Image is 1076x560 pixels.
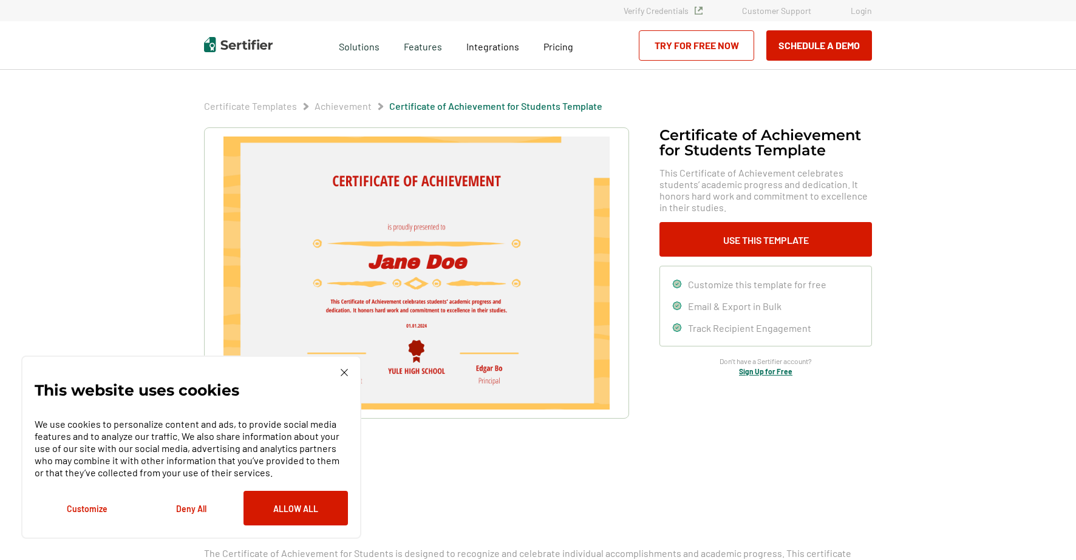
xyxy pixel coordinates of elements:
[739,367,792,376] a: Sign Up for Free
[659,167,872,213] span: This Certificate of Achievement celebrates students’ academic progress and dedication. It honors ...
[659,127,872,158] h1: Certificate of Achievement for Students Template
[688,322,811,334] span: Track Recipient Engagement
[204,100,297,112] a: Certificate Templates
[466,38,519,53] a: Integrations
[339,38,380,53] span: Solutions
[139,491,243,525] button: Deny All
[688,300,781,312] span: Email & Export in Bulk
[389,100,602,112] a: Certificate of Achievement for Students Template
[639,30,754,61] a: Try for Free Now
[688,278,826,290] span: Customize this template for free
[341,369,348,376] img: Cookie Popup Close
[543,41,573,52] span: Pricing
[695,7,703,15] img: Verified
[742,5,811,16] a: Customer Support
[1015,502,1076,560] iframe: Chat Widget
[851,5,872,16] a: Login
[315,100,372,112] a: Achievement
[720,356,812,367] span: Don’t have a Sertifier account?
[204,100,602,112] div: Breadcrumb
[543,38,573,53] a: Pricing
[35,418,348,479] p: We use cookies to personalize content and ads, to provide social media features and to analyze ou...
[466,41,519,52] span: Integrations
[35,491,139,525] button: Customize
[766,30,872,61] button: Schedule a Demo
[624,5,703,16] a: Verify Credentials
[223,137,610,410] img: Certificate of Achievement for Students Template
[35,384,239,396] p: This website uses cookies
[404,38,442,53] span: Features
[204,37,273,52] img: Sertifier | Digital Credentialing Platform
[659,222,872,257] button: Use This Template
[243,491,348,525] button: Allow All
